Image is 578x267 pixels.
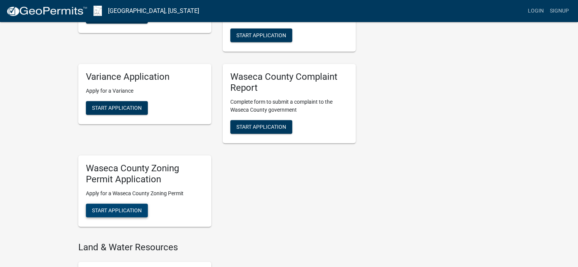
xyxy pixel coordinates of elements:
a: Signup [547,4,572,18]
img: Waseca County, Minnesota [93,6,102,16]
span: Start Application [236,123,286,130]
p: Complete form to submit a complaint to the Waseca County government [230,98,348,114]
span: Start Application [92,207,142,213]
h4: Land & Water Resources [78,242,356,253]
button: Start Application [86,101,148,115]
h5: Variance Application [86,71,204,82]
button: Start Application [230,28,292,42]
a: Login [525,4,547,18]
span: Start Application [92,105,142,111]
h5: Waseca County Zoning Permit Application [86,163,204,185]
button: Start Application [86,10,148,24]
p: Apply for a Waseca County Zoning Permit [86,190,204,197]
a: [GEOGRAPHIC_DATA], [US_STATE] [108,5,199,17]
button: Start Application [230,120,292,134]
button: Start Application [86,204,148,217]
span: Start Application [236,32,286,38]
h5: Waseca County Complaint Report [230,71,348,93]
p: Apply for a Variance [86,87,204,95]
